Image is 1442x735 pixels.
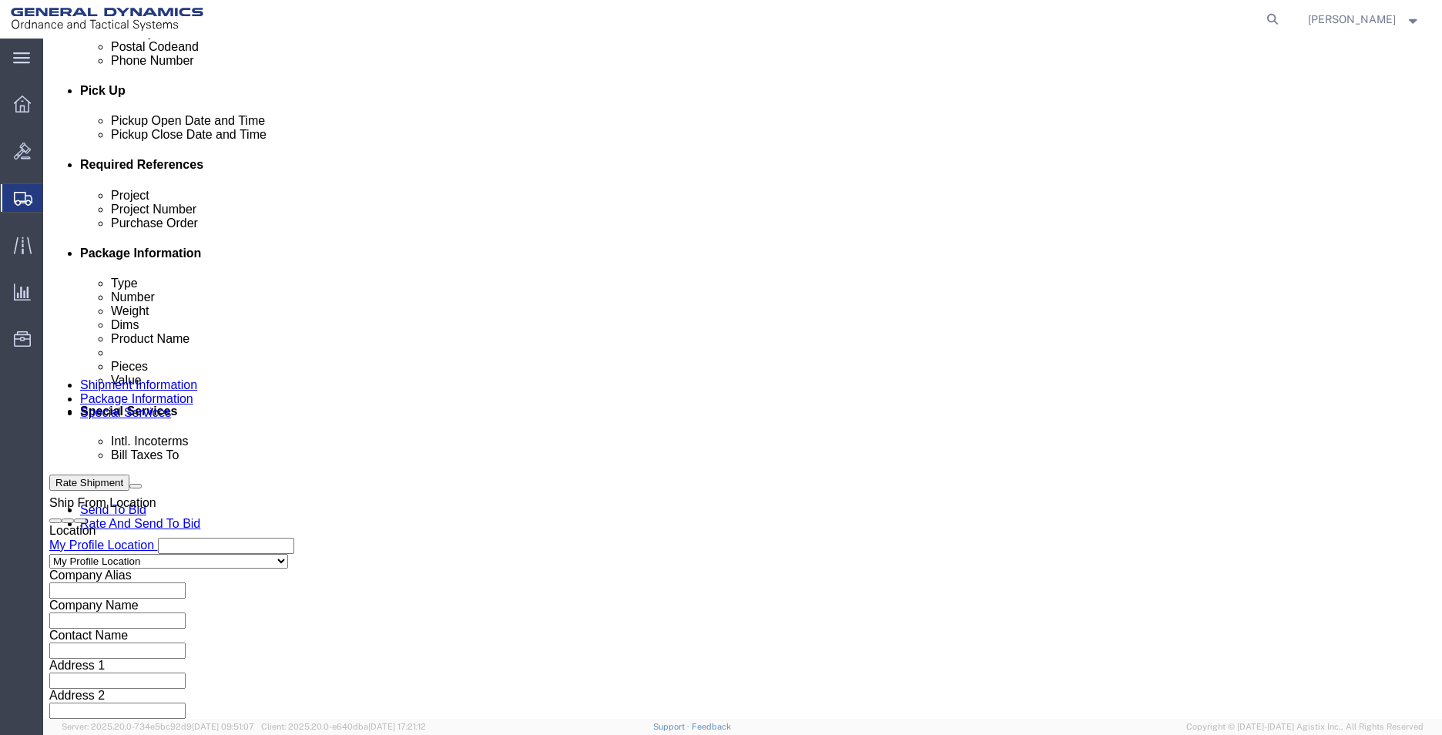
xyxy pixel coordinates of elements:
[261,722,426,731] span: Client: 2025.20.0-e640dba
[1308,11,1396,28] span: LaShirl Montgomery
[692,722,731,731] a: Feedback
[62,722,254,731] span: Server: 2025.20.0-734e5bc92d9
[368,722,426,731] span: [DATE] 17:21:12
[1186,720,1424,733] span: Copyright © [DATE]-[DATE] Agistix Inc., All Rights Reserved
[653,722,692,731] a: Support
[43,39,1442,719] iframe: FS Legacy Container
[11,8,203,31] img: logo
[192,722,254,731] span: [DATE] 09:51:07
[1307,10,1421,29] button: [PERSON_NAME]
